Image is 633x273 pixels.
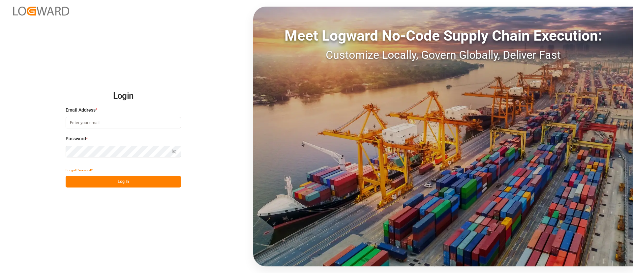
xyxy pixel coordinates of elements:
[66,135,86,142] span: Password
[66,85,181,107] h2: Login
[253,47,633,63] div: Customize Locally, Govern Globally, Deliver Fast
[66,164,93,176] button: Forgot Password?
[253,25,633,47] div: Meet Logward No-Code Supply Chain Execution:
[66,107,96,114] span: Email Address
[66,176,181,188] button: Log In
[13,7,69,16] img: Logward_new_orange.png
[66,117,181,128] input: Enter your email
